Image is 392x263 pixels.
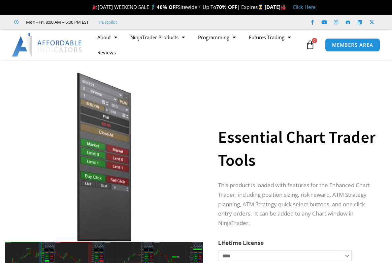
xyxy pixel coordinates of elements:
[281,5,286,10] img: 🏭
[258,5,263,10] img: ⌛
[293,4,315,10] a: Click Here
[332,43,373,47] span: MEMBERS AREA
[91,30,304,60] nav: Menu
[91,4,265,10] span: [DATE] WEEKEND SALE 🏌️‍♂️ Sitewide + Up To | Expires
[325,38,380,52] a: MEMBERS AREA
[218,239,264,247] label: Lifetime License
[91,45,122,60] a: Reviews
[265,4,286,10] strong: [DATE]
[191,30,242,45] a: Programming
[98,18,117,26] a: Trustpilot
[242,30,297,45] a: Futures Trading
[216,4,237,10] strong: 70% OFF
[218,126,376,172] h1: Essential Chart Trader Tools
[218,181,376,228] p: This product is loaded with features for the Enhanced Chart Trader, including position sizing, ri...
[157,4,178,10] strong: 40% OFF
[92,5,97,10] img: 🎉
[312,38,317,43] span: 0
[124,30,191,45] a: NinjaTrader Products
[91,30,124,45] a: About
[5,72,203,242] img: Essential Chart Trader Tools | Affordable Indicators – NinjaTrader
[12,33,83,57] img: LogoAI | Affordable Indicators – NinjaTrader
[296,35,325,54] a: 0
[24,18,89,26] span: Mon - Fri: 8:00 AM – 6:00 PM EST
